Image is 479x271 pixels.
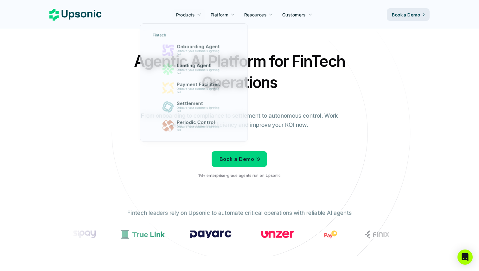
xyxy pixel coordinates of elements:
[457,249,473,265] div: Open Intercom Messenger
[198,173,280,178] p: 1M+ enterprise-grade agents run on Upsonic
[244,11,266,18] p: Resources
[220,155,254,164] p: Book a Demo
[172,9,205,20] a: Products
[212,151,267,167] a: Book a Demo
[127,209,352,218] p: Fintech leaders rely on Upsonic to automate critical operations with reliable AI agents
[129,51,350,93] h2: Agentic AI Platform for FinTech Operations
[392,11,420,18] p: Book a Demo
[137,111,342,130] p: From onboarding to compliance to settlement to autonomous control. Work with %82 more efficiency ...
[282,11,306,18] p: Customers
[211,11,228,18] p: Platform
[176,11,195,18] p: Products
[387,8,430,21] a: Book a Demo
